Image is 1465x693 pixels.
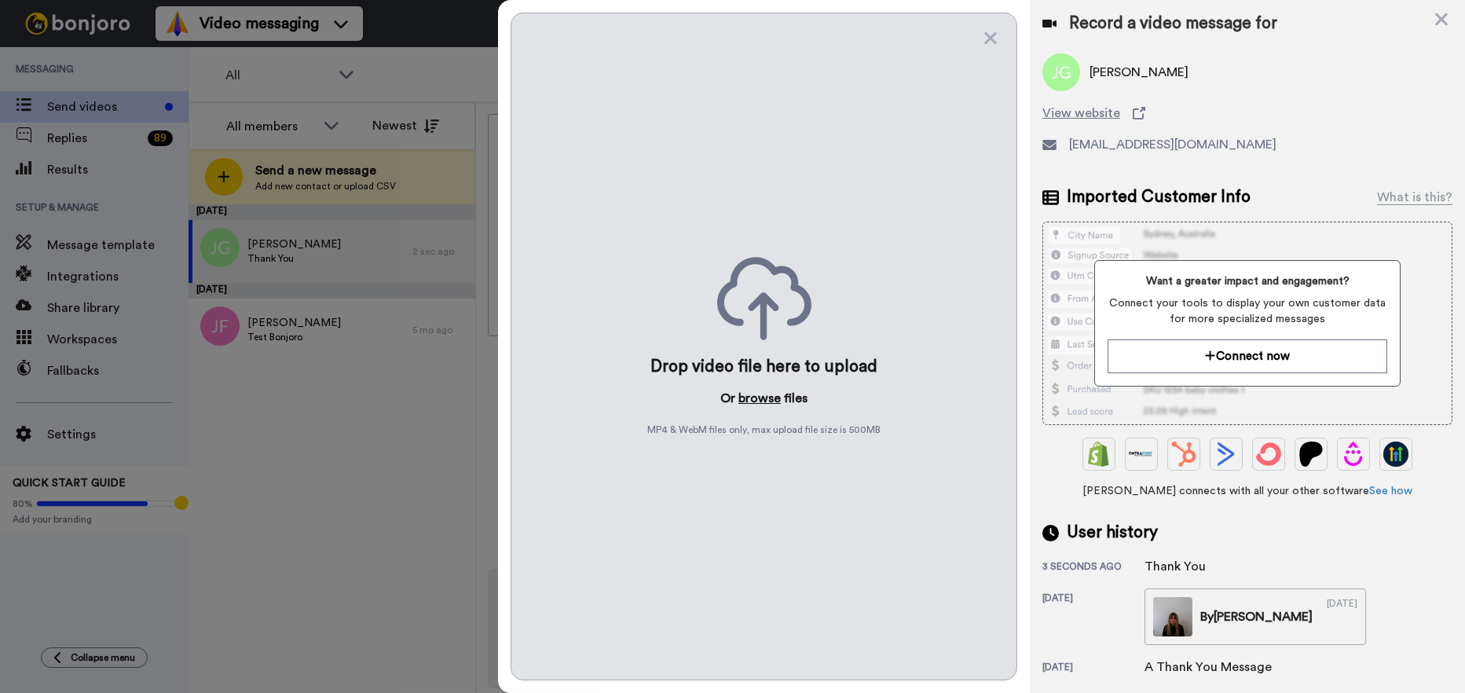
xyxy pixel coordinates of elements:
div: Thank You [1145,557,1223,576]
div: [DATE] [1042,592,1145,645]
p: Or files [720,389,808,408]
span: Connect your tools to display your own customer data for more specialized messages [1108,295,1387,327]
img: Ontraport [1129,442,1154,467]
img: Drip [1341,442,1366,467]
div: Drop video file here to upload [650,356,877,378]
img: ConvertKit [1256,442,1281,467]
span: User history [1067,521,1158,544]
span: [EMAIL_ADDRESS][DOMAIN_NAME] [1069,135,1276,154]
span: View website [1042,104,1120,123]
div: By [PERSON_NAME] [1200,607,1313,626]
img: 51df800f-3f30-4afe-b6e5-4768b6a97690-thumb.jpg [1153,597,1192,636]
img: Shopify [1086,442,1112,467]
span: Imported Customer Info [1067,185,1251,209]
a: By[PERSON_NAME][DATE] [1145,588,1366,645]
span: Want a greater impact and engagement? [1108,273,1387,289]
img: GoHighLevel [1383,442,1408,467]
button: browse [738,389,781,408]
div: [DATE] [1327,597,1357,636]
div: 3 seconds ago [1042,560,1145,576]
img: ActiveCampaign [1214,442,1239,467]
img: Hubspot [1171,442,1196,467]
a: See how [1369,486,1412,497]
span: MP4 & WebM files only, max upload file size is 500 MB [647,423,881,436]
div: [DATE] [1042,661,1145,676]
span: [PERSON_NAME] connects with all your other software [1042,483,1452,499]
div: What is this? [1377,188,1452,207]
div: A Thank You Message [1145,658,1272,676]
button: Connect now [1108,339,1387,373]
img: Patreon [1298,442,1324,467]
a: View website [1042,104,1452,123]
